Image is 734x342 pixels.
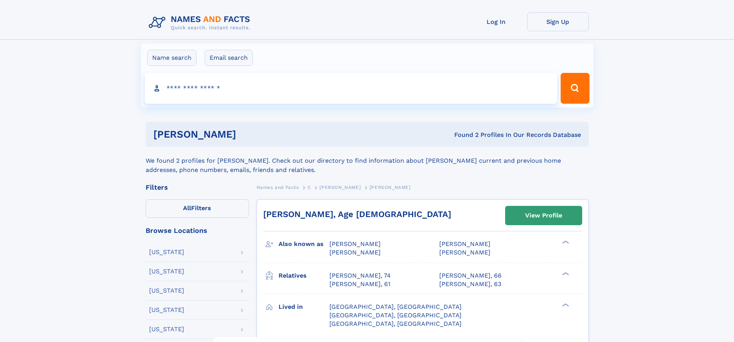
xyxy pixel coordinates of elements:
[439,280,501,288] a: [PERSON_NAME], 63
[145,73,558,104] input: search input
[506,206,582,225] a: View Profile
[146,147,589,175] div: We found 2 profiles for [PERSON_NAME]. Check out our directory to find information about [PERSON_...
[149,249,184,255] div: [US_STATE]
[319,185,361,190] span: [PERSON_NAME]
[307,182,311,192] a: C
[345,131,581,139] div: Found 2 Profiles In Our Records Database
[329,240,381,248] span: [PERSON_NAME]
[525,207,562,224] div: View Profile
[329,303,462,310] span: [GEOGRAPHIC_DATA], [GEOGRAPHIC_DATA]
[146,12,257,33] img: Logo Names and Facts
[149,268,184,275] div: [US_STATE]
[370,185,411,190] span: [PERSON_NAME]
[279,300,329,313] h3: Lived in
[279,238,329,251] h3: Also known as
[146,227,249,234] div: Browse Locations
[279,269,329,282] h3: Relatives
[146,184,249,191] div: Filters
[465,12,527,31] a: Log In
[149,326,184,332] div: [US_STATE]
[263,209,451,219] a: [PERSON_NAME], Age [DEMOGRAPHIC_DATA]
[149,307,184,313] div: [US_STATE]
[205,50,253,66] label: Email search
[329,320,462,327] span: [GEOGRAPHIC_DATA], [GEOGRAPHIC_DATA]
[439,271,502,280] a: [PERSON_NAME], 66
[329,271,391,280] a: [PERSON_NAME], 74
[527,12,589,31] a: Sign Up
[560,302,569,307] div: ❯
[319,182,361,192] a: [PERSON_NAME]
[147,50,197,66] label: Name search
[560,240,569,245] div: ❯
[439,249,490,256] span: [PERSON_NAME]
[153,130,345,139] h1: [PERSON_NAME]
[329,249,381,256] span: [PERSON_NAME]
[439,240,490,248] span: [PERSON_NAME]
[561,73,589,104] button: Search Button
[149,288,184,294] div: [US_STATE]
[257,182,299,192] a: Names and Facts
[329,280,390,288] a: [PERSON_NAME], 61
[183,204,191,212] span: All
[329,312,462,319] span: [GEOGRAPHIC_DATA], [GEOGRAPHIC_DATA]
[307,185,311,190] span: C
[560,271,569,276] div: ❯
[146,199,249,218] label: Filters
